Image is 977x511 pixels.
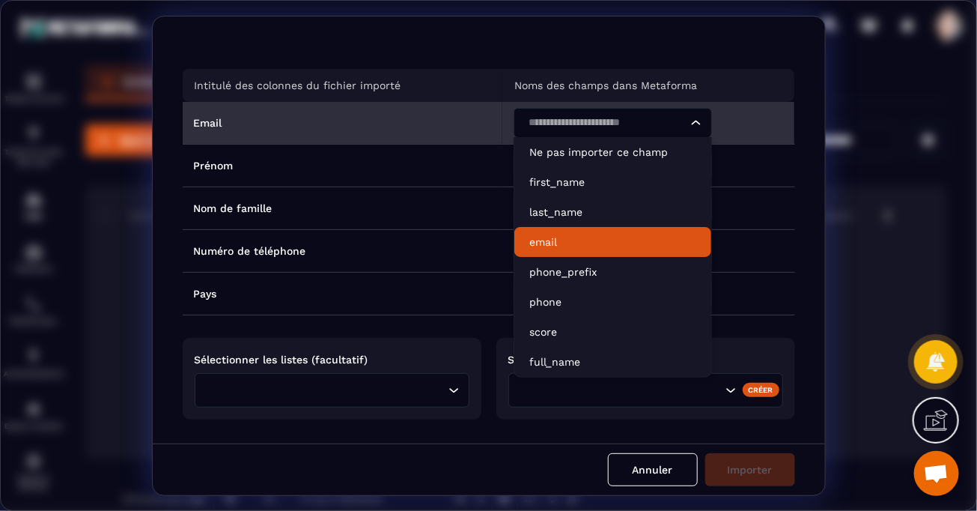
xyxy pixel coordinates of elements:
p: Sélectionner les étiquettes (facultatif) [508,354,783,366]
p: phone_prefix [529,264,696,279]
p: score [529,324,696,339]
p: phone [529,294,696,309]
p: last_name [529,205,696,220]
p: full_name [529,354,696,369]
p: Numéro de téléphone [194,245,306,257]
p: Ne pas importer ce champ [529,145,696,160]
p: Prénom [194,160,234,172]
button: Annuler [608,453,698,486]
div: Créer [743,383,779,396]
p: Email [194,117,222,129]
p: Intitulé des colonnes du fichier importé [195,79,401,91]
p: Sélectionner les listes (facultatif) [195,354,469,366]
p: first_name [529,175,696,190]
p: email [529,235,696,250]
div: Ouvrir le chat [914,451,959,496]
p: Nom de famille [194,202,273,214]
div: Search for option [514,108,712,138]
input: Search for option [523,115,687,131]
input: Search for option [570,382,722,399]
div: Search for option [195,373,469,408]
div: Search for option [508,373,783,408]
input: Search for option [211,382,445,399]
p: Pays [194,288,217,300]
p: Noms des champs dans Metaforma [514,79,697,91]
